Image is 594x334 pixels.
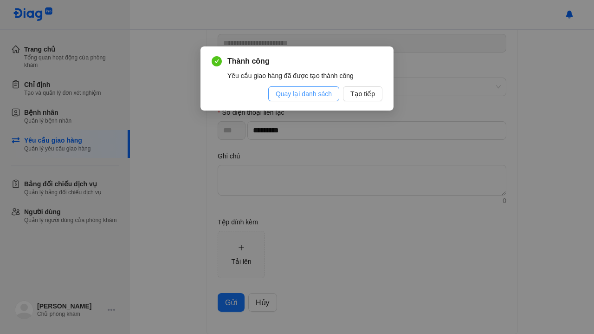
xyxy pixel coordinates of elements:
span: check-circle [212,56,222,66]
span: Thành công [227,56,382,67]
span: Quay lại danh sách [276,89,332,99]
span: Tạo tiếp [350,89,375,99]
div: Yêu cầu giao hàng đã được tạo thành công [227,71,382,81]
button: Tạo tiếp [343,86,382,101]
button: Quay lại danh sách [268,86,339,101]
